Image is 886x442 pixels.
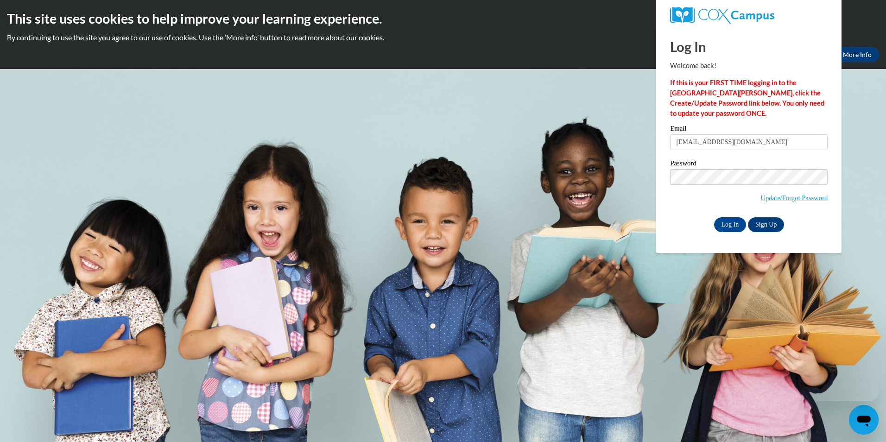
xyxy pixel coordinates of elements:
[670,7,828,24] a: COX Campus
[7,32,879,43] p: By continuing to use the site you agree to our use of cookies. Use the ‘More info’ button to read...
[670,125,828,134] label: Email
[670,7,774,24] img: COX Campus
[748,217,784,232] a: Sign Up
[714,217,747,232] input: Log In
[7,9,879,28] h2: This site uses cookies to help improve your learning experience.
[670,37,828,56] h1: Log In
[760,194,828,202] a: Update/Forgot Password
[806,381,879,401] iframe: Message from company
[849,405,879,435] iframe: Button to launch messaging window
[670,61,828,71] p: Welcome back!
[670,79,824,117] strong: If this is your FIRST TIME logging in to the [GEOGRAPHIC_DATA][PERSON_NAME], click the Create/Upd...
[670,160,828,169] label: Password
[835,47,879,62] a: More Info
